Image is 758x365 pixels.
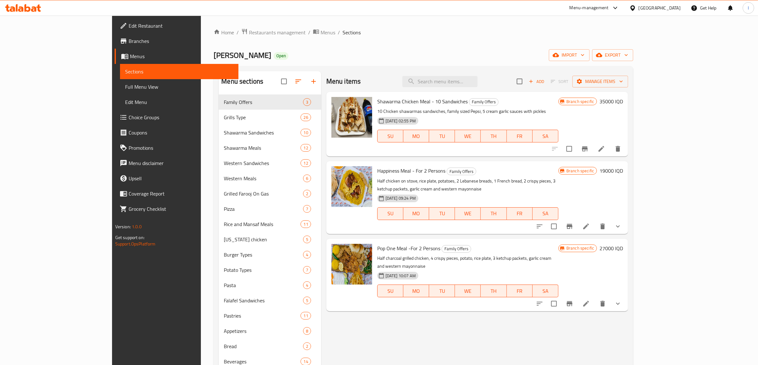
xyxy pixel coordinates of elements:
[442,245,471,252] span: Family Offers
[224,266,303,274] span: Potato Types
[406,132,427,141] span: MO
[303,175,311,182] div: items
[455,285,481,297] button: WE
[343,29,361,36] span: Sections
[528,78,545,85] span: Add
[224,220,301,228] span: Rice and Mansaf Meals
[125,83,234,91] span: Full Menu View
[303,267,311,273] span: 7
[383,118,418,124] span: [DATE] 02:55 PM
[301,159,311,167] div: items
[403,285,429,297] button: MO
[303,281,311,289] div: items
[274,52,288,60] div: Open
[614,300,622,307] svg: Show Choices
[129,205,234,213] span: Grocery Checklist
[303,298,311,304] span: 5
[380,209,401,218] span: SU
[406,209,427,218] span: MO
[224,327,303,335] span: Appetizers
[224,175,303,182] span: Western Meals
[457,286,478,296] span: WE
[377,177,558,193] p: Half chicken on stove, rice plate, potatoes, 2 Lebanese breads, 1 French bread, 2 crispy pieces, ...
[532,219,547,234] button: sort-choices
[469,98,498,106] span: Family Offers
[115,171,239,186] a: Upsell
[526,77,547,86] button: Add
[429,207,455,220] button: TU
[326,77,361,86] h2: Menu items
[301,130,310,136] span: 10
[214,48,271,62] span: [PERSON_NAME]
[224,251,303,258] span: Burger Types
[301,221,310,227] span: 11
[303,252,311,258] span: 4
[301,160,310,166] span: 12
[129,129,234,136] span: Coupons
[115,49,239,64] a: Menus
[563,142,576,155] span: Select to update
[219,278,321,293] div: Pasta4
[224,205,303,213] div: Pizza
[115,240,156,248] a: Support.OpsPlatform
[507,285,533,297] button: FR
[219,94,321,110] div: Family Offers3
[331,166,372,207] img: Happiness Meal - For 2 Persons
[303,236,311,243] div: items
[224,190,303,197] span: Grilled Farooj On Gas
[120,79,239,94] a: Full Menu View
[115,233,145,242] span: Get support on:
[301,313,310,319] span: 11
[513,75,526,88] span: Select section
[115,140,239,155] a: Promotions
[535,209,556,218] span: SA
[115,201,239,217] a: Grocery Checklist
[125,68,234,75] span: Sections
[224,129,301,136] span: Shawarma Sandwiches
[303,266,311,274] div: items
[224,114,301,121] span: Grills Type
[224,98,303,106] div: Family Offers
[224,312,301,320] div: Pastries
[432,132,452,141] span: TU
[308,29,310,36] li: /
[301,145,310,151] span: 12
[115,18,239,33] a: Edit Restaurant
[277,75,291,88] span: Select all sections
[301,220,311,228] div: items
[224,236,303,243] div: Kentucky chicken
[507,207,533,220] button: FR
[599,244,623,253] h6: 27000 IQD
[595,296,610,311] button: delete
[447,168,476,175] span: Family Offers
[214,28,633,37] nav: breadcrumb
[301,144,311,152] div: items
[380,286,401,296] span: SU
[577,78,623,86] span: Manage items
[274,53,288,59] span: Open
[321,29,335,36] span: Menus
[483,286,504,296] span: TH
[582,300,590,307] a: Edit menu item
[224,144,301,152] span: Shawarma Meals
[509,286,530,296] span: FR
[442,245,471,253] div: Family Offers
[599,166,623,175] h6: 19000 IQD
[219,110,321,125] div: Grills Type26
[129,159,234,167] span: Menu disclaimer
[377,285,403,297] button: SU
[481,207,507,220] button: TH
[597,51,628,59] span: export
[303,251,311,258] div: items
[535,286,556,296] span: SA
[377,97,468,106] span: Shawarma Chicken Meal - 10 Sandwiches
[303,190,311,197] div: items
[457,132,478,141] span: WE
[507,130,533,142] button: FR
